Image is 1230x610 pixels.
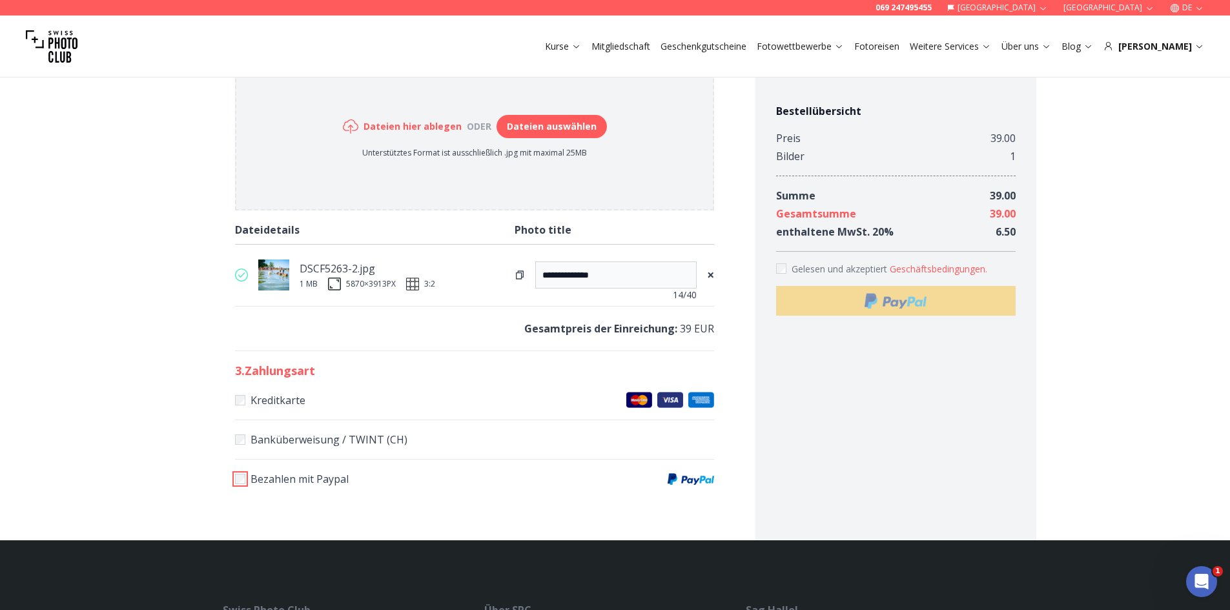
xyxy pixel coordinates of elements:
div: Dateidetails [235,221,515,239]
div: oder [462,120,497,133]
input: Bezahlen mit PaypalPaypal [235,474,245,484]
a: 069 247495455 [876,3,932,13]
label: Bezahlen mit Paypal [235,470,714,488]
a: Blog [1061,40,1093,53]
img: thumb [258,259,289,290]
button: Dateien auswählen [497,115,607,138]
div: 1 MB [300,279,318,289]
div: enthaltene MwSt. 20 % [776,223,894,241]
div: Bilder [776,147,805,165]
a: Kurse [545,40,581,53]
a: Über uns [1001,40,1051,53]
button: Über uns [996,37,1056,56]
img: Visa [657,392,683,408]
span: 3:2 [424,279,435,289]
div: Summe [776,187,815,205]
input: Banküberweisung / TWINT (CH) [235,434,245,445]
p: 39 EUR [235,320,714,338]
div: 5870 × 3913 PX [346,279,396,289]
img: Paypal [668,473,714,485]
button: Weitere Services [905,37,996,56]
span: 14 /40 [673,289,697,301]
p: Unterstütztes Format ist ausschließlich .jpg mit maximal 25MB [343,148,607,158]
img: ratio [406,278,419,290]
label: Kreditkarte [235,391,714,409]
a: Fotowettbewerbe [757,40,844,53]
div: 1 [1010,147,1016,165]
span: × [707,266,714,284]
span: 6.50 [996,225,1016,239]
span: 1 [1213,566,1223,576]
a: Fotoreisen [854,40,899,53]
button: Fotowettbewerbe [752,37,849,56]
div: DSCF5263-2.jpg [300,259,435,278]
div: Preis [776,129,801,147]
a: Mitgliedschaft [591,40,650,53]
h6: Dateien hier ablegen [364,120,462,133]
button: Fotoreisen [849,37,905,56]
img: American Express [688,392,714,408]
button: Mitgliedschaft [586,37,655,56]
h2: 3 . Zahlungsart [235,361,714,380]
label: Banküberweisung / TWINT (CH) [235,431,714,449]
button: Blog [1056,37,1098,56]
button: Geschenkgutscheine [655,37,752,56]
img: valid [235,269,248,281]
h4: Bestellübersicht [776,103,1016,119]
img: size [328,278,341,290]
a: Weitere Services [910,40,991,53]
input: Accept terms [776,263,786,274]
img: Paypal [863,293,928,309]
b: Gesamtpreis der Einreichung : [524,321,677,336]
span: 39.00 [990,207,1016,221]
button: Paypal [776,286,1016,316]
div: Gesamtsumme [776,205,856,223]
input: KreditkarteMaster CardsVisaAmerican Express [235,395,245,405]
div: Photo title [515,221,714,239]
img: Swiss photo club [26,21,77,72]
button: Accept termsGelesen und akzeptiert [890,263,987,276]
span: 39.00 [990,188,1016,203]
button: Kurse [540,37,586,56]
div: [PERSON_NAME] [1103,40,1204,53]
iframe: Intercom live chat [1186,566,1217,597]
div: 39.00 [990,129,1016,147]
a: Geschenkgutscheine [661,40,746,53]
span: Gelesen und akzeptiert [792,263,890,275]
img: Master Cards [626,392,652,408]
